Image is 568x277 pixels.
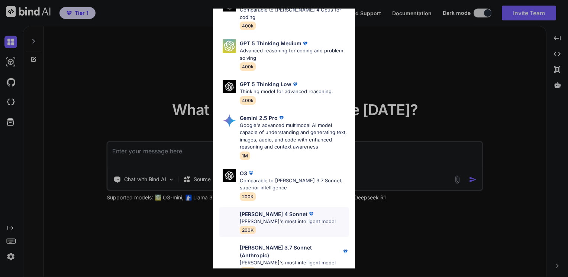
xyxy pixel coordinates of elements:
[223,114,236,127] img: Pick Models
[240,169,247,177] p: O3
[240,218,336,225] p: [PERSON_NAME]'s most intelligent model
[278,114,285,121] img: premium
[240,177,349,192] p: Comparable to [PERSON_NAME] 3.7 Sonnet, superior intelligence
[223,210,236,224] img: Pick Models
[240,122,349,151] p: Google's advanced multimodal AI model capable of understanding and generating text, images, audio...
[291,81,299,88] img: premium
[240,88,333,95] p: Thinking model for advanced reasoning.
[247,169,255,177] img: premium
[240,22,256,30] span: 400k
[240,244,342,259] p: [PERSON_NAME] 3.7 Sonnet (Anthropic)
[240,62,256,71] span: 400k
[240,96,256,105] span: 400k
[240,80,291,88] p: GPT 5 Thinking Low
[223,244,236,257] img: Pick Models
[307,210,315,218] img: premium
[223,80,236,93] img: Pick Models
[240,259,349,267] p: [PERSON_NAME]'s most intelligent model
[301,40,309,47] img: premium
[240,210,307,218] p: [PERSON_NAME] 4 Sonnet
[223,39,236,53] img: Pick Models
[240,226,256,234] span: 200K
[240,39,301,47] p: GPT 5 Thinking Medium
[240,267,256,276] span: 200K
[342,248,349,255] img: premium
[240,6,349,21] p: Comparable to [PERSON_NAME] 4 Opus for coding
[240,192,256,201] span: 200K
[240,114,278,122] p: Gemini 2.5 Pro
[240,47,349,62] p: Advanced reasoning for coding and problem solving
[240,151,250,160] span: 1M
[223,169,236,182] img: Pick Models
